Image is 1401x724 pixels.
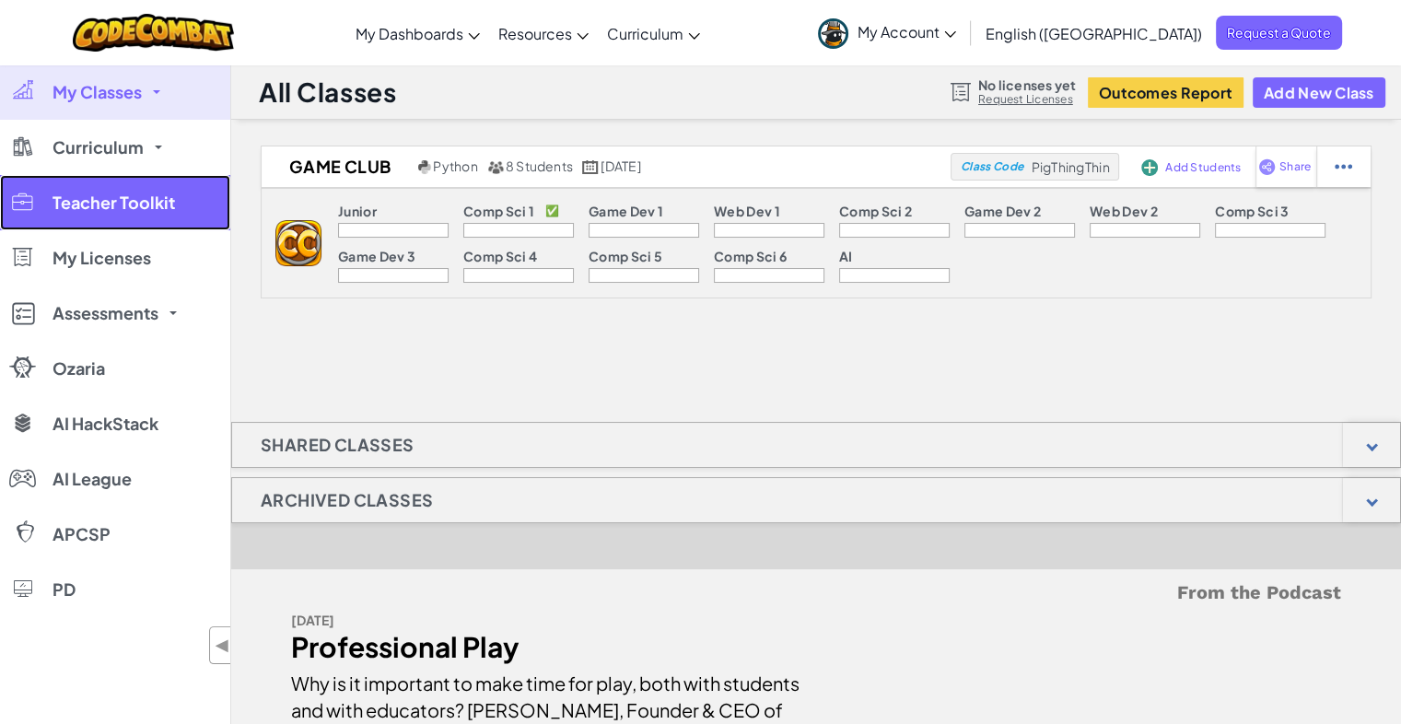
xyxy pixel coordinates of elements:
[809,4,965,62] a: My Account
[262,153,414,181] h2: Game Club
[232,422,443,468] h1: Shared Classes
[418,160,432,174] img: python.png
[964,204,1041,218] p: Game Dev 2
[215,632,230,659] span: ◀
[338,204,377,218] p: Junior
[839,204,912,218] p: Comp Sci 2
[53,250,151,266] span: My Licenses
[487,160,504,174] img: MultipleUsers.png
[463,204,534,218] p: Comp Sci 1
[1279,161,1311,172] span: Share
[489,8,598,58] a: Resources
[978,77,1076,92] span: No licenses yet
[1253,77,1385,108] button: Add New Class
[53,194,175,211] span: Teacher Toolkit
[714,249,787,263] p: Comp Sci 6
[1165,162,1241,173] span: Add Students
[73,14,234,52] img: CodeCombat logo
[818,18,848,49] img: avatar
[714,204,780,218] p: Web Dev 1
[232,477,461,523] h1: Archived Classes
[1216,16,1342,50] a: Request a Quote
[506,158,573,174] span: 8 Students
[839,249,853,263] p: AI
[291,607,802,634] div: [DATE]
[53,84,142,100] span: My Classes
[291,634,802,660] div: Professional Play
[961,161,1023,172] span: Class Code
[601,158,640,174] span: [DATE]
[1090,204,1158,218] p: Web Dev 2
[463,249,537,263] p: Comp Sci 4
[858,22,956,41] span: My Account
[545,204,559,218] p: ✅
[53,139,144,156] span: Curriculum
[356,24,463,43] span: My Dashboards
[978,92,1076,107] a: Request Licenses
[338,249,415,263] p: Game Dev 3
[53,415,158,432] span: AI HackStack
[259,75,396,110] h1: All Classes
[433,158,477,174] span: Python
[498,24,572,43] span: Resources
[589,249,662,263] p: Comp Sci 5
[262,153,951,181] a: Game Club Python 8 Students [DATE]
[275,220,321,266] img: logo
[53,305,158,321] span: Assessments
[589,204,663,218] p: Game Dev 1
[1258,158,1276,175] img: IconShare_Purple.svg
[1088,77,1243,108] button: Outcomes Report
[582,160,599,174] img: calendar.svg
[53,471,132,487] span: AI League
[598,8,709,58] a: Curriculum
[976,8,1211,58] a: English ([GEOGRAPHIC_DATA])
[1141,159,1158,176] img: IconAddStudents.svg
[291,578,1341,607] h5: From the Podcast
[986,24,1202,43] span: English ([GEOGRAPHIC_DATA])
[1031,158,1109,175] span: PigThingThin
[1335,158,1352,175] img: IconStudentEllipsis.svg
[53,360,105,377] span: Ozaria
[607,24,683,43] span: Curriculum
[1215,204,1289,218] p: Comp Sci 3
[346,8,489,58] a: My Dashboards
